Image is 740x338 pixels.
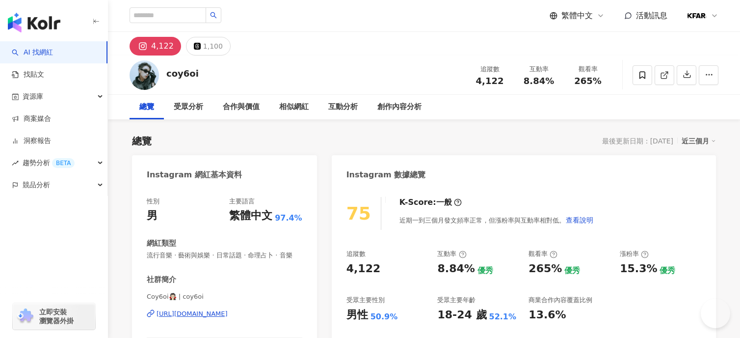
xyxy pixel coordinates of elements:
span: rise [12,160,19,167]
div: Instagram 數據總覽 [346,169,426,180]
span: 流行音樂 · 藝術與娛樂 · 日常話題 · 命理占卜 · 音樂 [147,251,302,260]
img: logo [8,13,60,32]
button: 4,122 [130,37,181,56]
span: search [210,12,217,19]
span: 競品分析 [23,174,50,196]
a: chrome extension立即安裝 瀏覽器外掛 [13,303,95,330]
div: 繁體中文 [229,208,272,224]
div: 追蹤數 [346,250,366,258]
div: coy6oi [166,67,199,80]
div: 互動分析 [328,101,358,113]
span: 資源庫 [23,85,43,108]
span: 265% [574,76,602,86]
span: 活動訊息 [636,11,667,20]
span: 繁體中文 [561,10,593,21]
div: BETA [52,158,75,168]
div: 網紅類型 [147,238,176,249]
a: searchAI 找網紅 [12,48,53,57]
div: 男性 [346,308,368,323]
div: 優秀 [564,265,580,276]
div: K-Score : [399,197,462,208]
div: 50.9% [370,311,398,322]
div: 互動率 [520,64,557,74]
div: 15.3% [620,261,657,277]
iframe: Help Scout Beacon - Open [701,299,730,328]
div: 主要語言 [229,197,255,206]
span: 趨勢分析 [23,152,75,174]
a: [URL][DOMAIN_NAME] [147,310,302,318]
div: 創作內容分析 [377,101,422,113]
div: 觀看率 [569,64,607,74]
div: 265% [529,261,562,277]
div: 互動率 [437,250,466,258]
a: 找貼文 [12,70,44,80]
div: 52.1% [489,311,517,322]
div: 漲粉率 [620,250,649,258]
div: 4,122 [346,261,381,277]
div: 合作與價值 [223,101,260,113]
div: 4,122 [151,39,174,53]
div: 受眾分析 [174,101,203,113]
div: 總覽 [132,134,152,148]
div: 優秀 [477,265,493,276]
div: 最後更新日期：[DATE] [602,137,673,145]
span: 立即安裝 瀏覽器外掛 [39,308,74,325]
span: 查看說明 [566,216,593,224]
div: [URL][DOMAIN_NAME] [157,310,228,318]
div: 性別 [147,197,159,206]
div: 總覽 [139,101,154,113]
div: 社群簡介 [147,275,176,285]
div: 觀看率 [529,250,557,258]
div: Instagram 網紅基本資料 [147,169,242,180]
span: Coy6oi🧛🏻 | coy6oi [147,292,302,301]
div: 受眾主要年齡 [437,296,476,305]
div: 相似網紅 [279,101,309,113]
div: 商業合作內容覆蓋比例 [529,296,592,305]
div: 18-24 歲 [437,308,486,323]
div: 男 [147,208,158,224]
img: KOL Avatar [130,60,159,90]
div: 優秀 [660,265,675,276]
div: 近期一到三個月發文頻率正常，但漲粉率與互動率相對低。 [399,210,594,230]
div: 一般 [436,197,452,208]
div: 8.84% [437,261,475,277]
div: 近三個月 [682,135,716,147]
div: 1,100 [203,39,223,53]
button: 查看說明 [565,210,594,230]
img: KKFARM-logo-black.png [687,6,706,25]
div: 受眾主要性別 [346,296,385,305]
div: 75 [346,203,371,224]
div: 追蹤數 [471,64,508,74]
img: chrome extension [16,309,35,324]
div: 13.6% [529,308,566,323]
button: 1,100 [186,37,231,56]
span: 97.4% [275,213,302,224]
a: 商案媒合 [12,114,51,124]
a: 洞察報告 [12,136,51,146]
span: 4,122 [476,76,504,86]
span: 8.84% [524,76,554,86]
